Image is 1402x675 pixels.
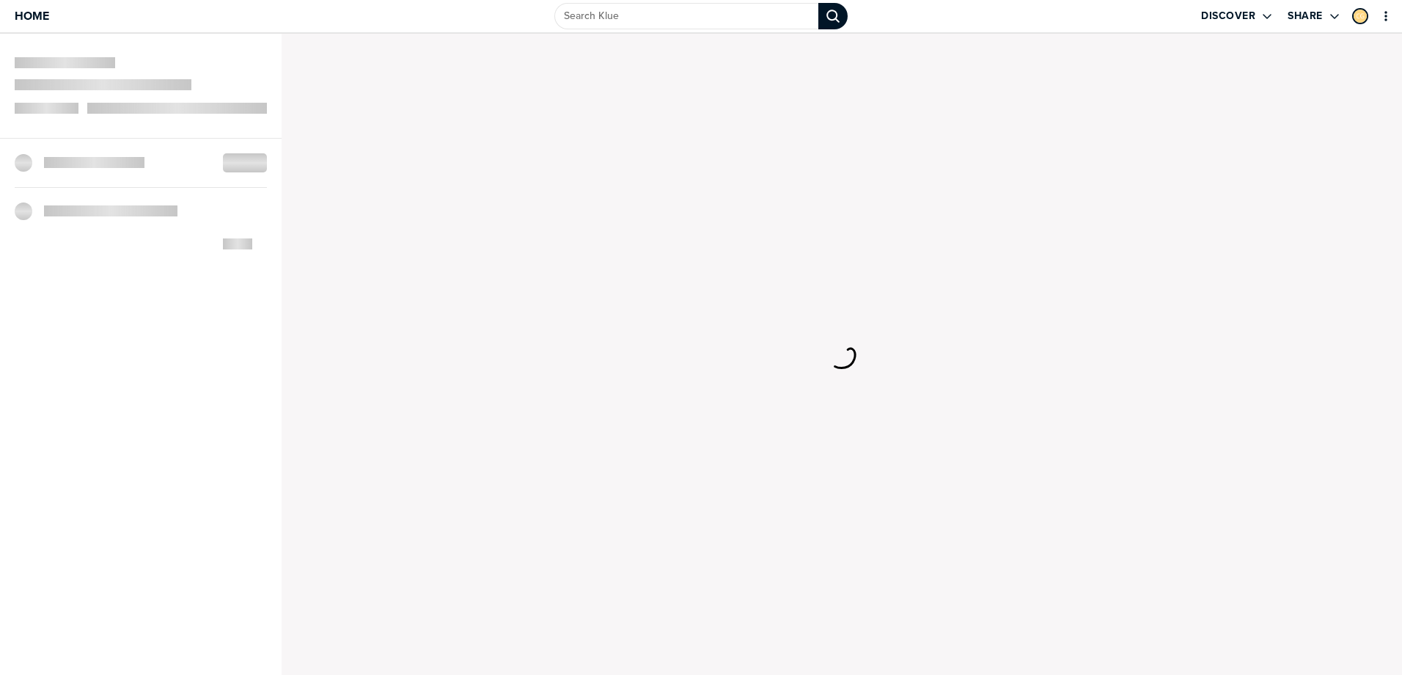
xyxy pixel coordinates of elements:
img: 9fafd13c9a2ace17d9a5de1b2fae8db5-sml.png [1354,10,1367,23]
span: Home [15,10,49,22]
a: Edit Profile [1351,7,1370,26]
div: Colin Gordon [1352,8,1368,24]
label: Share [1288,10,1323,23]
div: Search Klue [818,3,848,29]
input: Search Klue [554,3,818,29]
label: Discover [1201,10,1255,23]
